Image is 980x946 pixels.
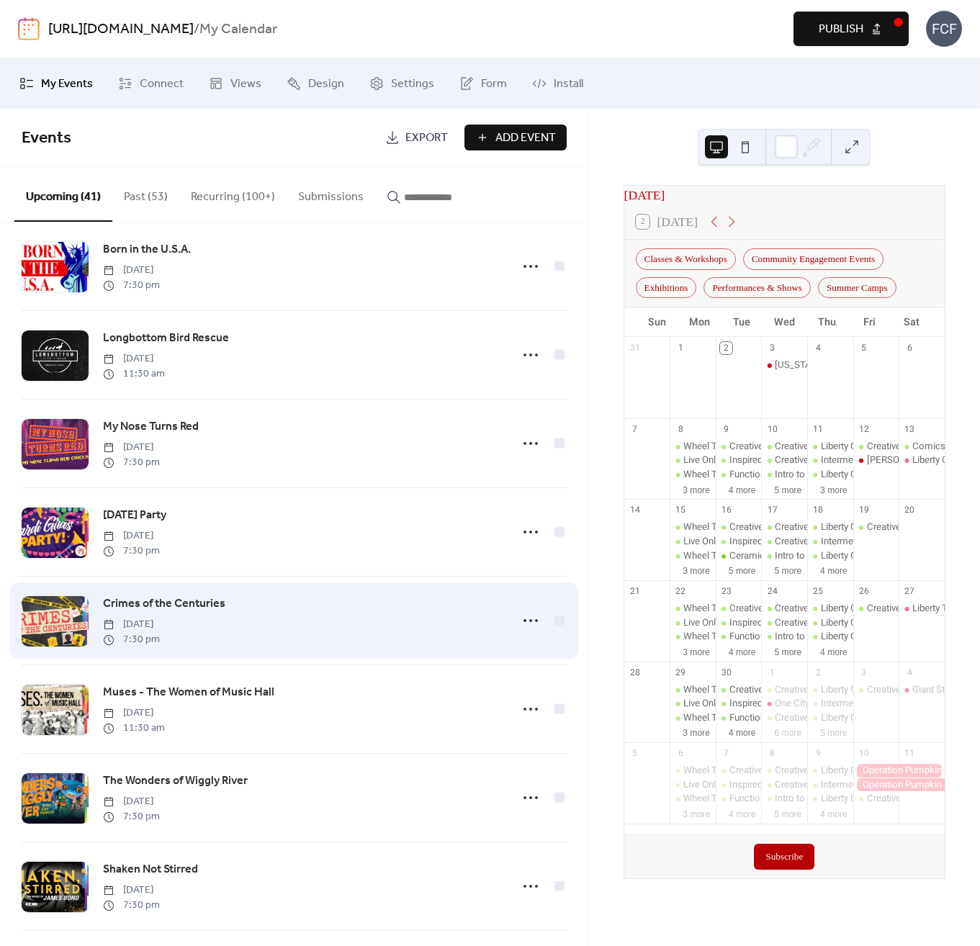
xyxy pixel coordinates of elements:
[675,666,687,678] div: 29
[853,778,945,791] div: Operation Pumpkin
[794,12,909,46] button: Publish
[48,16,194,43] a: [URL][DOMAIN_NAME]
[405,130,448,147] span: Export
[807,535,853,548] div: Intermediate Wheel Throwing
[775,602,896,615] div: Creative Aging Painting - Wed
[761,697,807,710] div: One City One Book - Lady Tan's Circle of Women
[720,423,732,435] div: 9
[716,521,762,533] div: Creative Aging Painting - Tues
[41,76,93,93] span: My Events
[374,125,459,150] a: Export
[729,535,812,548] div: Inspired Afternoons
[720,504,732,516] div: 16
[858,666,870,678] div: 3
[103,809,160,824] span: 7:30 pm
[775,468,855,481] div: Intro to Embroidery
[629,585,641,598] div: 21
[103,506,166,525] a: [DATE] Party
[359,64,445,103] a: Settings
[103,330,229,347] span: Longbottom Bird Rescue
[103,772,248,790] span: The Wonders of Wiggly River
[768,806,807,820] button: 5 more
[867,683,979,696] div: Creative Aging Painting - Fri
[729,778,812,791] div: Inspired Afternoons
[761,711,807,724] div: Creative Aging Mosaics
[807,521,853,533] div: Liberty Center- Mosaic Foundations
[867,440,979,453] div: Creative Aging Painting - Fri
[103,418,199,436] a: My Nose Turns Red
[729,468,804,481] div: Functional Pottery
[729,683,853,696] div: Creative Aging Painting - Tues
[179,167,287,220] button: Recurring (100+)
[683,535,752,548] div: Live Online Yoga
[629,666,641,678] div: 28
[103,632,160,647] span: 7:30 pm
[670,440,716,453] div: Wheel Throwing Basics - Afternoon
[683,764,830,777] div: Wheel Throwing Basics - Afternoon
[103,241,191,258] span: Born in the U.S.A.
[775,764,896,777] div: Creative Aging Painting - Wed
[812,504,824,516] div: 18
[716,535,762,548] div: Inspired Afternoons
[926,11,962,47] div: FCF
[867,792,979,805] div: Creative Aging Painting - Fri
[766,666,778,678] div: 1
[103,507,166,524] span: [DATE] Party
[821,468,967,481] div: Liberty Center - Mixed Media Magic
[853,454,899,467] div: Henny Penny's Adventure
[821,764,968,777] div: Liberty Center- Mosaic Foundations
[481,76,507,93] span: Form
[198,64,272,103] a: Views
[624,186,945,204] div: [DATE]
[720,666,732,678] div: 30
[853,521,899,533] div: Creative Aging Painting - Fri
[683,440,830,453] div: Wheel Throwing Basics - Afternoon
[858,423,870,435] div: 12
[723,806,762,820] button: 4 more
[821,792,967,805] div: Liberty Center - Mixed Media Magic
[629,747,641,760] div: 5
[716,792,762,805] div: Functional Pottery
[683,778,752,791] div: Live Online Yoga
[670,764,716,777] div: Wheel Throwing Basics - Afternoon
[775,535,873,548] div: Creative Aging Mosaics
[636,277,697,298] div: Exhibitions
[821,535,943,548] div: Intermediate Wheel Throwing
[814,725,853,739] button: 5 more
[103,860,198,879] a: Shaken Not Stirred
[818,277,896,298] div: Summer Camps
[904,504,916,516] div: 20
[554,76,583,93] span: Install
[729,454,812,467] div: Inspired Afternoons
[675,747,687,760] div: 6
[670,454,716,467] div: Live Online Yoga
[103,706,165,721] span: [DATE]
[812,342,824,354] div: 4
[812,666,824,678] div: 2
[103,366,165,382] span: 11:30 am
[775,359,914,371] div: [US_STATE] Renaissance Festival
[806,307,848,337] div: Thu
[683,697,752,710] div: Live Online Yoga
[904,666,916,678] div: 4
[761,792,807,805] div: Intro to Embroidery
[103,617,160,632] span: [DATE]
[807,711,853,724] div: Liberty Center - Mixed Media Magic
[683,683,830,696] div: Wheel Throwing Basics - Afternoon
[766,423,778,435] div: 10
[729,792,804,805] div: Functional Pottery
[675,504,687,516] div: 15
[761,602,807,615] div: Creative Aging Painting - Wed
[103,683,274,702] a: Muses - The Women of Music Hall
[768,644,807,658] button: 5 more
[683,711,820,724] div: Wheel Throwing Basics - Evening
[775,440,896,453] div: Creative Aging Painting - Wed
[766,585,778,598] div: 24
[775,792,855,805] div: Intro to Embroidery
[670,711,716,724] div: Wheel Throwing Basics - Evening
[103,595,225,613] a: Crimes of the Centuries
[761,778,807,791] div: Creative Aging Mosaics
[821,778,943,791] div: Intermediate Wheel Throwing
